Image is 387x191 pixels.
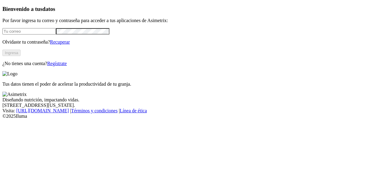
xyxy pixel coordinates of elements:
button: Ingresa [2,50,21,56]
p: Olvidaste tu contraseña? [2,39,385,45]
p: ¿No tienes una cuenta? [2,61,385,66]
a: Recuperar [50,39,70,44]
div: [STREET_ADDRESS][US_STATE]. [2,103,385,108]
a: Línea de ética [120,108,147,113]
div: Visita : | | [2,108,385,114]
a: Términos y condiciones [71,108,118,113]
input: Tu correo [2,28,56,35]
p: Tus datos tienen el poder de acelerar la productividad de tu granja. [2,81,385,87]
span: datos [42,6,55,12]
div: © 2025 Iluma [2,114,385,119]
div: Diseñando nutrición, impactando vidas. [2,97,385,103]
a: [URL][DOMAIN_NAME] [16,108,69,113]
a: Regístrate [47,61,67,66]
img: Asimetrix [2,92,27,97]
p: Por favor ingresa tu correo y contraseña para acceder a tus aplicaciones de Asimetrix: [2,18,385,23]
h3: Bienvenido a tus [2,6,385,12]
img: Logo [2,71,18,77]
